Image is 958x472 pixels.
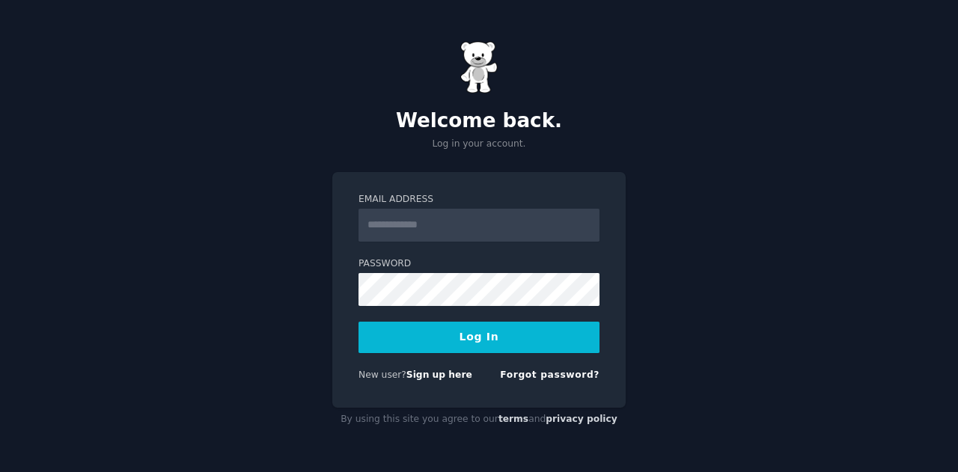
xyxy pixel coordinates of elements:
a: Forgot password? [500,370,599,380]
label: Password [359,257,599,271]
div: By using this site you agree to our and [332,408,626,432]
h2: Welcome back. [332,109,626,133]
p: Log in your account. [332,138,626,151]
a: terms [498,414,528,424]
label: Email Address [359,193,599,206]
a: privacy policy [546,414,617,424]
span: New user? [359,370,406,380]
a: Sign up here [406,370,472,380]
button: Log In [359,322,599,353]
img: Gummy Bear [460,41,498,94]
